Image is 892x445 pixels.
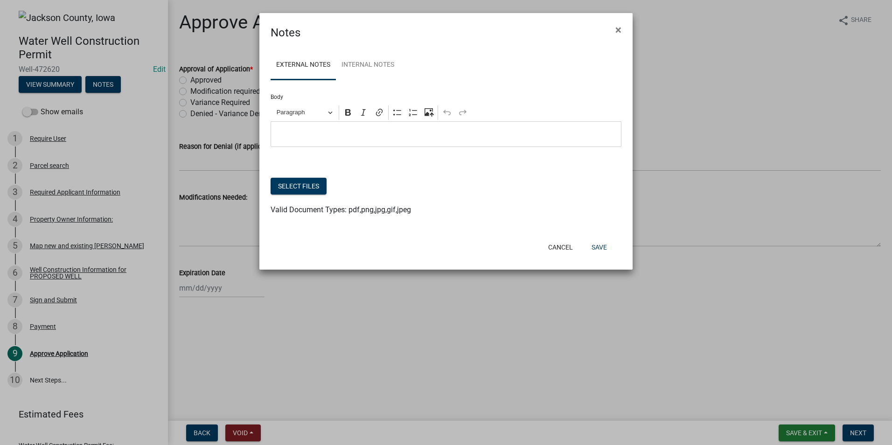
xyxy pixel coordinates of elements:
button: Save [584,239,614,256]
label: Body [271,94,283,100]
span: × [615,23,621,36]
a: Internal Notes [336,50,400,80]
span: Valid Document Types: pdf,png,jpg,gif,jpeg [271,205,411,214]
button: Close [608,17,629,43]
h4: Notes [271,24,300,41]
div: Editor toolbar [271,104,621,121]
a: External Notes [271,50,336,80]
div: Editor editing area: main. Press Alt+0 for help. [271,121,621,147]
button: Select files [271,178,327,195]
button: Paragraph, Heading [272,105,337,120]
span: Paragraph [277,107,325,118]
button: Cancel [541,239,580,256]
